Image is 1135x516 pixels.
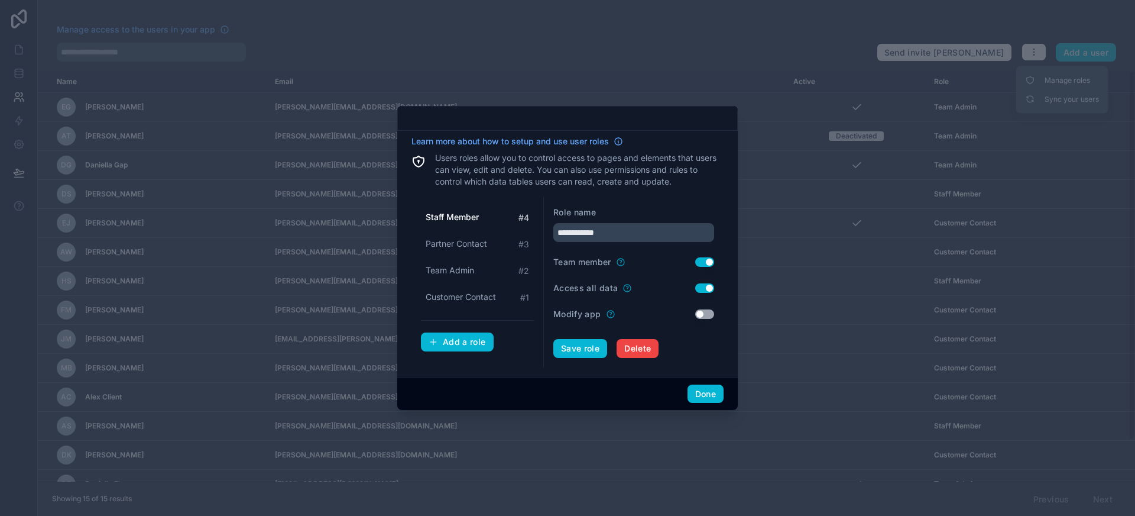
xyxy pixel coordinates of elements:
a: Learn more about how to setup and use user roles [411,136,623,147]
label: Access all data [553,282,618,294]
label: Team member [553,256,611,268]
p: Users roles allow you to control access to pages and elements that users can view, edit and delet... [435,152,724,188]
span: Learn more about how to setup and use user roles [411,136,609,147]
span: # 4 [518,212,529,224]
button: Delete [617,339,659,358]
span: Delete [624,343,651,354]
button: Done [688,385,724,404]
button: Add a role [421,333,494,351]
span: Partner Contact [426,238,487,250]
span: Team Admin [426,265,474,276]
button: Save role [553,339,607,358]
span: Customer Contact [426,291,496,303]
label: Role name [553,207,596,218]
span: # 1 [520,292,529,304]
span: # 2 [518,265,529,277]
label: Modify app [553,308,601,320]
span: Staff Member [426,211,479,223]
div: Add a role [429,337,486,347]
span: # 3 [518,238,529,250]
